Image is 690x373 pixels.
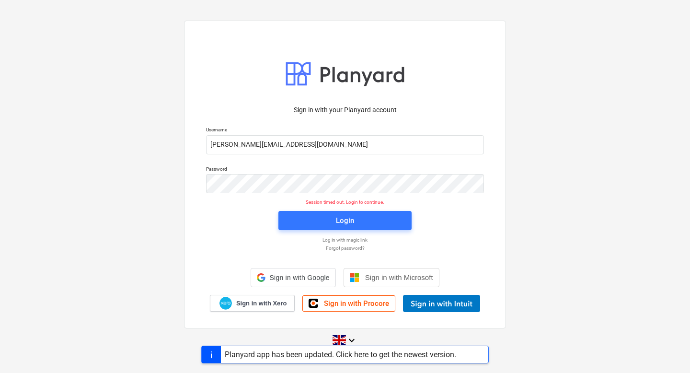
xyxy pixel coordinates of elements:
[346,335,357,346] i: keyboard_arrow_down
[278,211,412,230] button: Login
[365,273,433,281] span: Sign in with Microsoft
[206,166,484,174] p: Password
[336,214,354,227] div: Login
[219,297,232,310] img: Xero logo
[269,274,329,281] span: Sign in with Google
[350,273,359,282] img: Microsoft logo
[206,135,484,154] input: Username
[642,327,690,373] iframe: Chat Widget
[206,105,484,115] p: Sign in with your Planyard account
[324,299,389,308] span: Sign in with Procore
[225,350,456,359] div: Planyard app has been updated. Click here to get the newest version.
[201,237,489,243] a: Log in with magic link
[206,127,484,135] p: Username
[236,299,287,308] span: Sign in with Xero
[201,245,489,251] a: Forgot password?
[210,295,295,312] a: Sign in with Xero
[302,295,395,312] a: Sign in with Procore
[200,199,490,205] p: Session timed out. Login to continue.
[251,268,335,287] div: Sign in with Google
